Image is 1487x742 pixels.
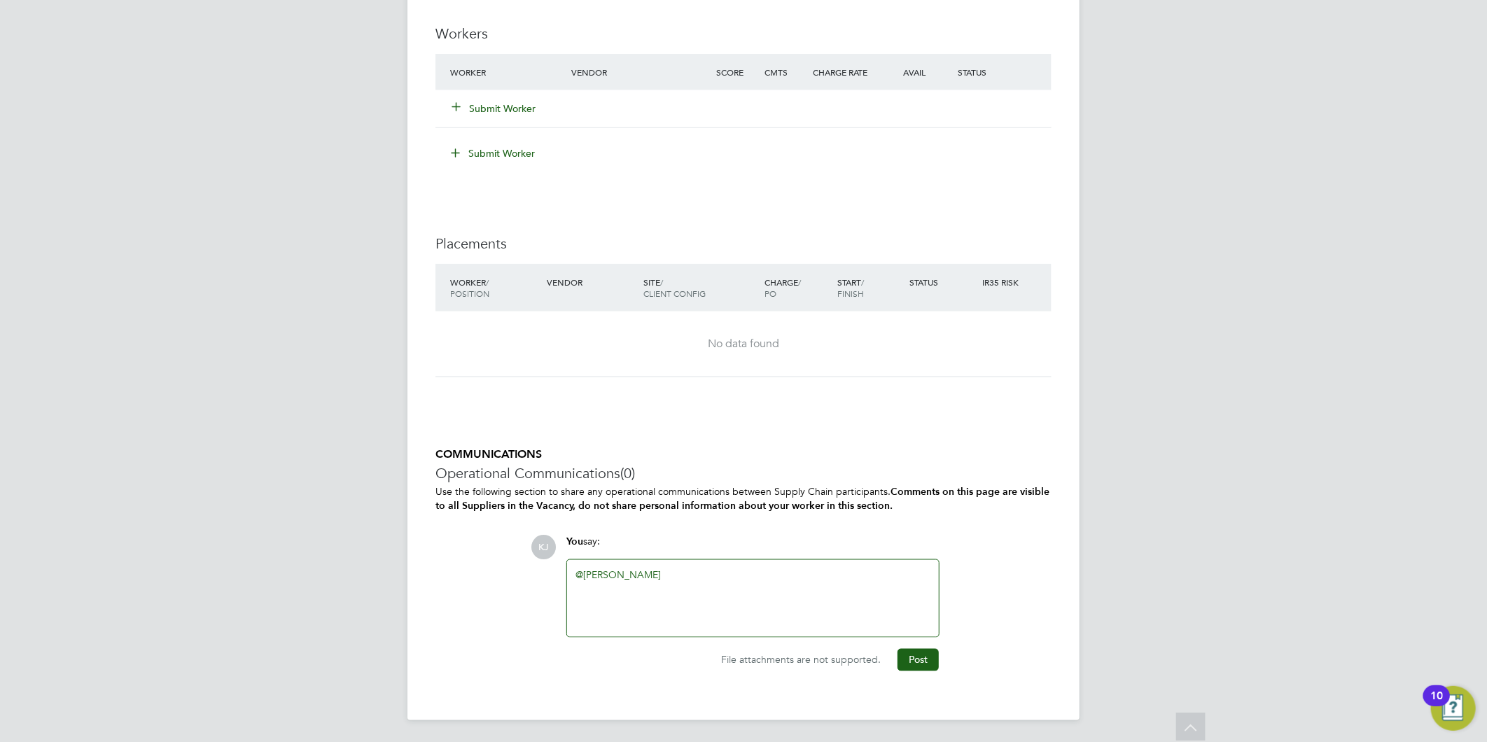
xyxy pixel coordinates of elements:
[531,535,556,559] span: KJ
[761,59,809,85] div: Cmts
[955,59,1052,85] div: Status
[452,101,536,115] button: Submit Worker
[1431,686,1476,731] button: Open Resource Center, 10 new notifications
[543,269,640,295] div: Vendor
[450,276,489,299] span: / Position
[1430,696,1443,714] div: 10
[620,464,635,482] span: (0)
[575,568,661,581] a: @[PERSON_NAME]
[979,269,1027,295] div: IR35 Risk
[643,276,706,299] span: / Client Config
[435,464,1052,482] h3: Operational Communications
[761,269,834,306] div: Charge
[447,59,568,85] div: Worker
[566,535,940,559] div: say:
[907,269,979,295] div: Status
[435,486,1049,511] b: Comments on this page are visible to all Suppliers in the Vacancy, do not share personal informat...
[765,276,801,299] span: / PO
[640,269,761,306] div: Site
[721,654,881,666] span: File attachments are not supported.
[568,59,713,85] div: Vendor
[435,447,1052,462] h5: COMMUNICATIONS
[435,485,1052,512] p: Use the following section to share any operational communications between Supply Chain participants.
[566,535,583,547] span: You
[898,649,939,671] button: Post
[449,337,1038,351] div: No data found
[809,59,882,85] div: Charge Rate
[837,276,864,299] span: / Finish
[447,269,543,306] div: Worker
[435,234,1052,253] h3: Placements
[575,568,930,629] div: ​
[882,59,955,85] div: Avail
[435,24,1052,43] h3: Workers
[713,59,761,85] div: Score
[441,142,546,164] button: Submit Worker
[834,269,907,306] div: Start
